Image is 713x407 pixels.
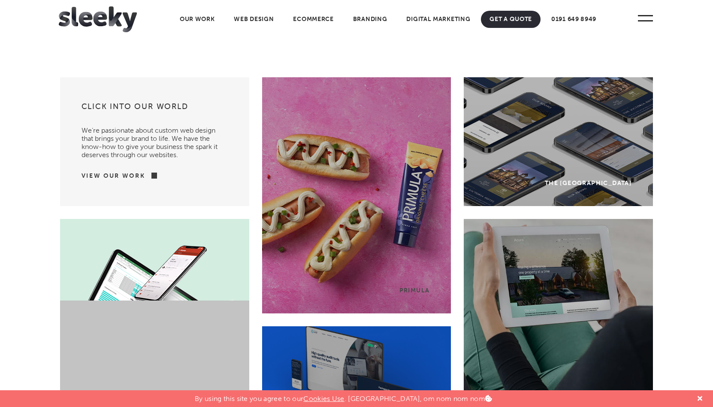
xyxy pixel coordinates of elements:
[82,118,228,159] p: We’re passionate about custom web design that brings your brand to life. We have the know-how to ...
[398,11,479,28] a: Digital Marketing
[344,11,396,28] a: Branding
[399,287,430,294] div: Primula
[284,11,342,28] a: Ecommerce
[481,11,541,28] a: Get A Quote
[262,77,451,313] a: Primula
[464,77,653,206] a: The [GEOGRAPHIC_DATA]
[82,101,228,118] h3: Click into our world
[303,395,344,403] a: Cookies Use
[543,11,605,28] a: 0191 649 8949
[195,390,492,403] p: By using this site you agree to our . [GEOGRAPHIC_DATA], om nom nom nom
[225,11,282,28] a: Web Design
[545,179,631,187] div: The [GEOGRAPHIC_DATA]
[59,6,137,32] img: Sleeky Web Design Newcastle
[145,173,157,179] img: arrow
[82,172,145,180] a: View Our Work
[171,11,224,28] a: Our Work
